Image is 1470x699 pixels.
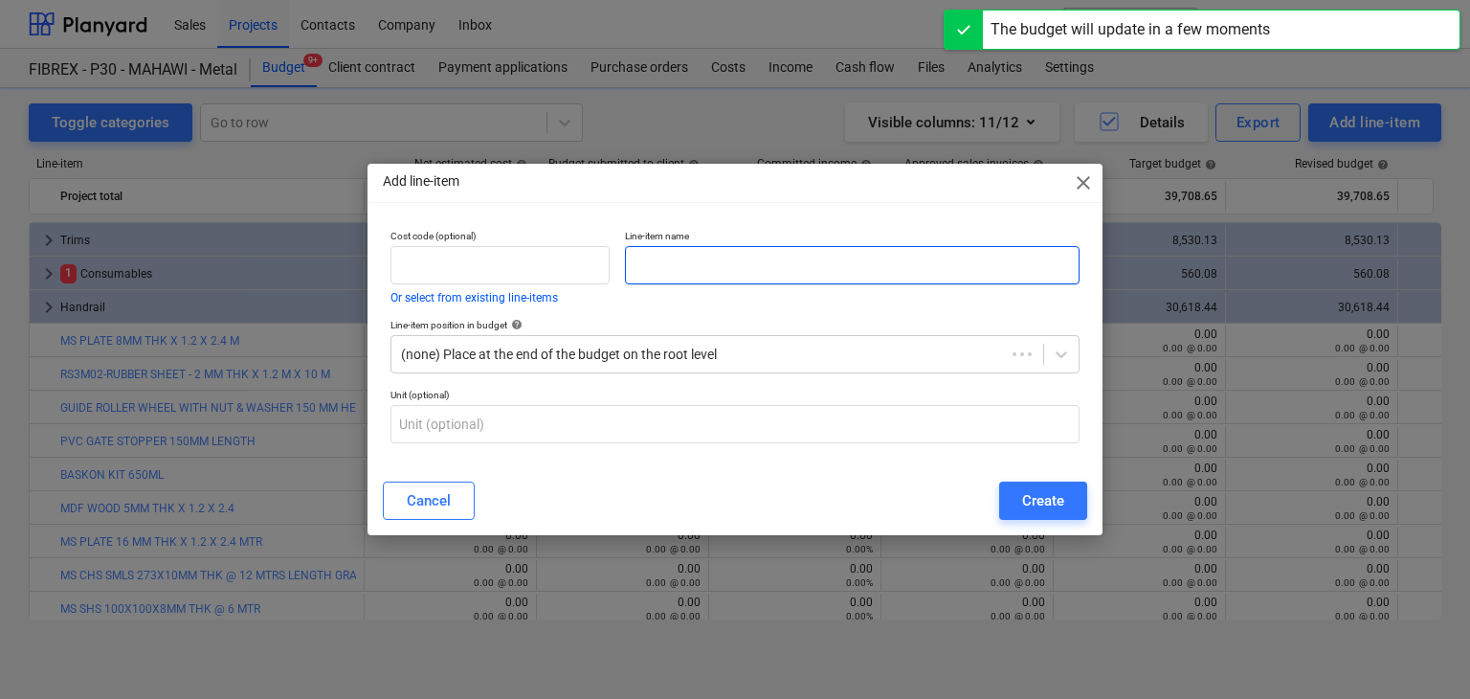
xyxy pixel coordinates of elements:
button: Cancel [383,482,475,520]
div: The budget will update in a few moments [991,18,1270,41]
p: Cost code (optional) [390,230,610,246]
button: Or select from existing line-items [390,292,558,304]
p: Unit (optional) [390,389,1080,405]
button: Create [999,482,1087,520]
div: Line-item position in budget [390,319,1080,331]
span: close [1072,171,1095,194]
input: Unit (optional) [390,405,1080,443]
p: Add line-item [383,171,459,192]
span: help [507,319,523,330]
div: Create [1022,488,1064,513]
div: Cancel [407,488,451,513]
iframe: Chat Widget [1374,607,1470,699]
p: Line-item name [625,230,1080,246]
